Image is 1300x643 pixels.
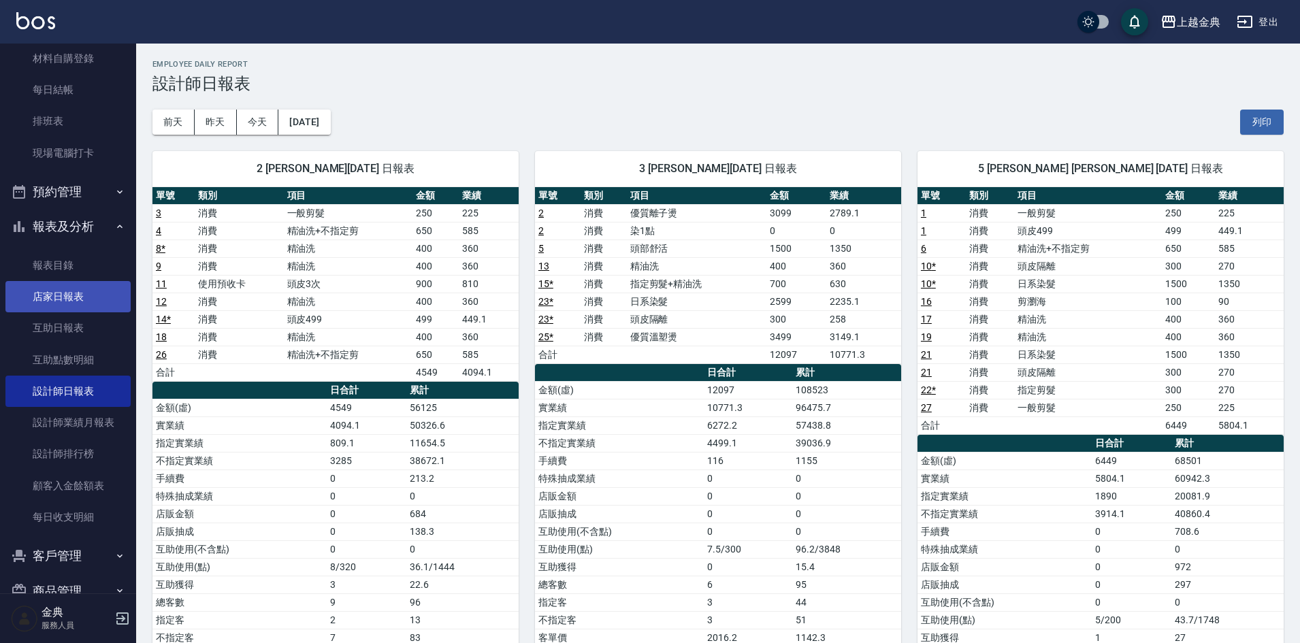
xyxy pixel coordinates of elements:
[766,240,826,257] td: 1500
[535,540,704,558] td: 互助使用(點)
[1162,275,1215,293] td: 1500
[766,222,826,240] td: 0
[5,344,131,376] a: 互助點數明細
[412,257,459,275] td: 400
[766,204,826,222] td: 3099
[1092,576,1171,593] td: 0
[327,540,406,558] td: 0
[406,505,519,523] td: 684
[535,434,704,452] td: 不指定實業績
[156,208,161,218] a: 3
[1014,363,1162,381] td: 頭皮隔離
[966,399,1014,416] td: 消費
[538,243,544,254] a: 5
[1162,399,1215,416] td: 250
[917,576,1092,593] td: 店販抽成
[1162,310,1215,328] td: 400
[1014,187,1162,205] th: 項目
[917,452,1092,469] td: 金額(虛)
[406,382,519,399] th: 累計
[1162,363,1215,381] td: 300
[195,257,284,275] td: 消費
[581,293,626,310] td: 消費
[1171,435,1284,452] th: 累計
[535,187,581,205] th: 單號
[412,222,459,240] td: 650
[152,363,195,381] td: 合計
[195,110,237,135] button: 昨天
[412,204,459,222] td: 250
[792,576,901,593] td: 95
[766,187,826,205] th: 金額
[459,187,519,205] th: 業績
[327,576,406,593] td: 3
[459,346,519,363] td: 585
[152,576,327,593] td: 互助獲得
[921,208,926,218] a: 1
[1171,558,1284,576] td: 972
[826,293,901,310] td: 2235.1
[1014,257,1162,275] td: 頭皮隔離
[1092,469,1171,487] td: 5804.1
[1162,240,1215,257] td: 650
[1162,204,1215,222] td: 250
[1215,416,1284,434] td: 5804.1
[581,187,626,205] th: 類別
[327,399,406,416] td: 4549
[1092,523,1171,540] td: 0
[921,296,932,307] a: 16
[284,328,412,346] td: 精油洗
[826,310,901,328] td: 258
[1014,240,1162,257] td: 精油洗+不指定剪
[1092,505,1171,523] td: 3914.1
[195,204,284,222] td: 消費
[826,275,901,293] td: 630
[917,416,966,434] td: 合計
[826,346,901,363] td: 10771.3
[627,275,766,293] td: 指定剪髮+精油洗
[766,310,826,328] td: 300
[5,74,131,105] a: 每日結帳
[152,187,519,382] table: a dense table
[538,225,544,236] a: 2
[1215,381,1284,399] td: 270
[195,310,284,328] td: 消費
[278,110,330,135] button: [DATE]
[766,275,826,293] td: 700
[1162,381,1215,399] td: 300
[921,225,926,236] a: 1
[5,137,131,169] a: 現場電腦打卡
[966,240,1014,257] td: 消費
[152,187,195,205] th: 單號
[1014,222,1162,240] td: 頭皮499
[459,328,519,346] td: 360
[5,209,131,244] button: 報表及分析
[459,310,519,328] td: 449.1
[704,540,792,558] td: 7.5/300
[1014,204,1162,222] td: 一般剪髮
[917,187,1284,435] table: a dense table
[327,382,406,399] th: 日合計
[1215,399,1284,416] td: 225
[535,399,704,416] td: 實業績
[966,257,1014,275] td: 消費
[195,240,284,257] td: 消費
[1215,363,1284,381] td: 270
[152,74,1284,93] h3: 設計師日報表
[1014,381,1162,399] td: 指定剪髮
[1215,240,1284,257] td: 585
[535,558,704,576] td: 互助獲得
[966,204,1014,222] td: 消費
[42,619,111,631] p: 服務人員
[1215,310,1284,328] td: 360
[284,346,412,363] td: 精油洗+不指定剪
[535,487,704,505] td: 店販金額
[1215,204,1284,222] td: 225
[766,328,826,346] td: 3499
[627,293,766,310] td: 日系染髮
[917,487,1092,505] td: 指定實業績
[535,346,581,363] td: 合計
[156,278,167,289] a: 11
[156,225,161,236] a: 4
[42,606,111,619] h5: 金典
